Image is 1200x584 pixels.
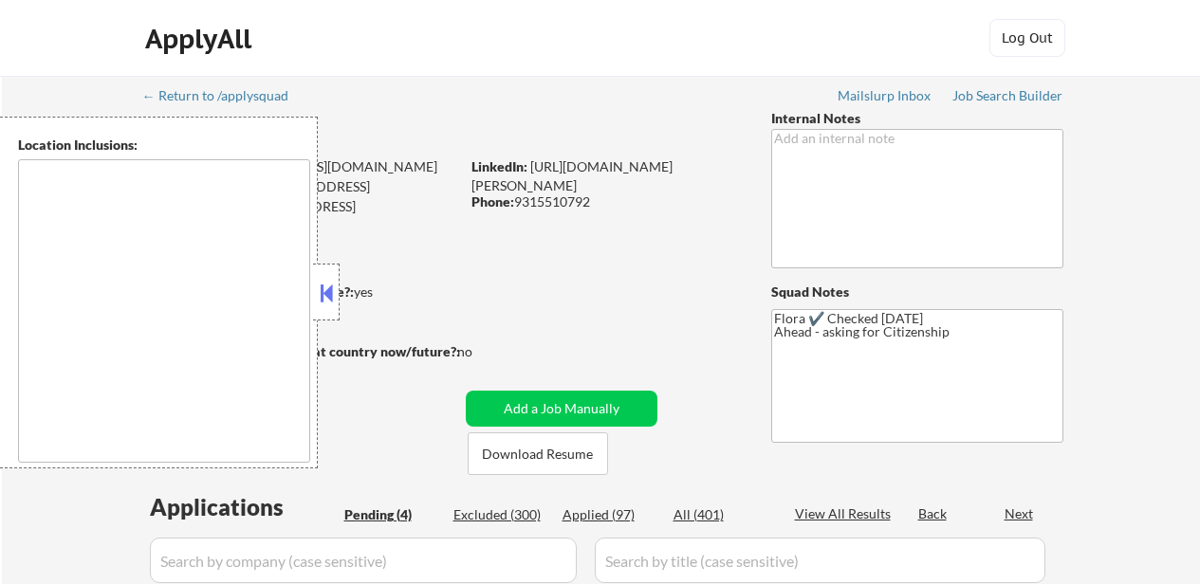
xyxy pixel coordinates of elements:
[457,342,511,361] div: no
[453,505,548,524] div: Excluded (300)
[150,496,338,519] div: Applications
[838,89,932,102] div: Mailslurp Inbox
[674,505,768,524] div: All (401)
[142,88,306,107] a: ← Return to /applysquad
[344,505,439,524] div: Pending (4)
[471,193,514,210] strong: Phone:
[989,19,1065,57] button: Log Out
[471,192,740,211] div: 9315510792
[466,391,657,427] button: Add a Job Manually
[771,283,1063,301] div: Squad Notes
[918,504,949,523] div: Back
[142,89,306,102] div: ← Return to /applysquad
[471,158,527,174] strong: LinkedIn:
[18,136,310,155] div: Location Inclusions:
[838,88,932,107] a: Mailslurp Inbox
[952,88,1063,107] a: Job Search Builder
[595,538,1045,583] input: Search by title (case sensitive)
[471,158,673,193] a: [URL][DOMAIN_NAME][PERSON_NAME]
[952,89,1063,102] div: Job Search Builder
[1005,504,1035,523] div: Next
[150,538,577,583] input: Search by company (case sensitive)
[795,504,896,523] div: View All Results
[145,23,257,55] div: ApplyAll
[563,505,657,524] div: Applied (97)
[468,432,608,475] button: Download Resume
[771,109,1063,128] div: Internal Notes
